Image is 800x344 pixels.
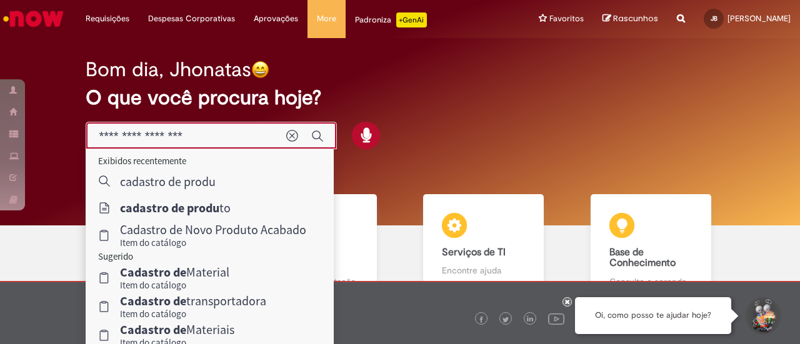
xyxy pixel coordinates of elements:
[86,12,129,25] span: Requisições
[609,246,676,270] b: Base de Conhecimento
[396,12,427,27] p: +GenAi
[527,316,533,323] img: logo_footer_linkedin.png
[727,13,791,24] span: [PERSON_NAME]
[602,13,658,25] a: Rascunhos
[442,264,525,277] p: Encontre ajuda
[548,310,564,327] img: logo_footer_youtube.png
[251,61,269,79] img: happy-face.png
[254,12,298,25] span: Aprovações
[613,12,658,24] span: Rascunhos
[317,12,336,25] span: More
[549,12,584,25] span: Favoritos
[86,87,714,109] h2: O que você procura hoje?
[400,194,567,302] a: Serviços de TI Encontre ajuda
[442,246,506,258] b: Serviços de TI
[148,12,235,25] span: Despesas Corporativas
[711,14,717,22] span: JB
[575,297,731,334] div: Oi, como posso te ajudar hoje?
[1,6,66,31] img: ServiceNow
[502,317,509,323] img: logo_footer_twitter.png
[567,194,735,302] a: Base de Conhecimento Consulte e aprenda
[478,317,484,323] img: logo_footer_facebook.png
[66,194,233,302] a: Tirar dúvidas Tirar dúvidas com Lupi Assist e Gen Ai
[744,297,781,335] button: Iniciar Conversa de Suporte
[355,12,427,27] div: Padroniza
[86,59,251,81] h2: Bom dia, Jhonatas
[609,275,692,288] p: Consulte e aprenda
